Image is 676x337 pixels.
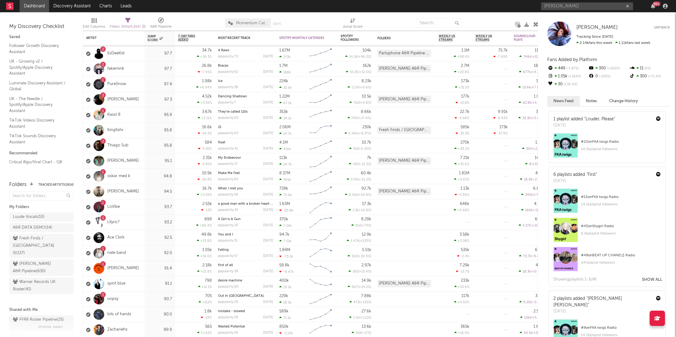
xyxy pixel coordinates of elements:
[9,133,67,145] a: TikTok Sounds Discovery Assistant
[349,132,358,135] span: 6.46k
[606,67,620,70] span: +200 %
[218,202,284,206] a: a good man with a broken heart - slowed
[279,79,288,83] div: 224k
[553,296,622,307] a: "[PERSON_NAME] [PERSON_NAME]"
[205,141,212,145] div: 584
[198,147,212,151] div: -5.35 %
[348,116,371,120] div: ( )
[279,156,287,160] div: 113k
[9,159,67,165] a: Critical Algo/Viral Chart - GB
[360,147,370,151] span: -6.25 %
[107,189,139,194] a: [PERSON_NAME]
[307,92,334,107] svg: Chart title
[13,213,44,221] div: Luude Vocals ( 10 )
[353,163,359,166] span: 480
[456,131,469,135] div: -35.3 %
[455,85,469,89] div: +31.5 %
[218,187,243,190] a: When I met you
[107,266,139,271] a: [PERSON_NAME]
[416,18,462,28] input: Search...
[439,34,460,42] span: Weekly US Streams
[147,81,172,88] div: 97.4
[38,323,63,331] span: [PERSON_NAME]
[218,264,233,267] a: first of all
[218,248,229,252] a: Falling
[347,177,371,181] div: ( )
[263,70,273,74] div: [DATE]
[218,156,273,160] div: My Endeavour
[454,55,469,59] div: +98.4 %
[279,125,291,129] div: 2.06M
[107,97,139,102] a: [PERSON_NAME]
[107,235,124,240] a: Ace Clvrk
[150,23,172,30] div: A&R Pipeline
[86,36,132,40] div: Artist
[576,25,618,31] a: [PERSON_NAME]
[653,2,660,6] div: 99 +
[218,49,273,52] div: 4 Raws
[523,71,531,74] span: 677k
[197,101,212,105] div: +3.55 %
[522,117,531,120] span: 32.3k
[549,247,665,276] a: #49onBEAT UP CHANEL$ Radio247playlist followers
[9,212,74,222] a: Luude Vocals(10)
[218,70,238,74] div: popularity: 62
[236,21,268,25] span: Momentum Catch-All
[533,147,544,151] span: +236 %
[581,145,661,153] div: 14.2k playlist followers
[362,48,371,52] div: 104k
[598,75,610,78] span: -100 %
[107,143,128,148] a: Thiago Sub
[107,82,126,87] a: PureSnow
[110,15,146,33] div: Filters(542 of 1,814)
[362,125,371,129] div: 230k
[349,147,371,151] div: ( )
[279,141,288,145] div: 4.1M
[147,96,172,103] div: 97.3
[197,55,212,59] div: +36.3 %
[198,116,212,120] div: +2.11 %
[377,65,431,72] div: [PERSON_NAME] A&R Pipeline (630)
[263,147,273,150] div: [DATE]
[307,123,334,138] svg: Chart title
[218,86,238,89] div: popularity: 38
[529,163,531,166] span: 8
[107,327,128,332] a: Zachariehs
[218,172,273,175] div: Make Me Feel
[263,116,273,120] div: [DATE]
[494,131,508,135] div: -37.9 %
[279,162,292,166] div: 24.7k
[147,111,172,119] div: 95.9
[307,153,334,169] svg: Chart title
[38,183,74,186] button: Tracked Artists(1814)
[581,230,661,237] div: 6.4k playlist followers
[218,218,241,221] a: A Girl Is A Gun
[498,110,508,114] div: 9.91k
[360,86,370,89] span: +0.6 %
[352,117,358,120] span: 799
[150,15,172,33] div: A&R Pipeline
[454,162,469,166] div: +35.6 %
[456,101,469,105] div: -13.8 %
[565,67,579,70] span: -5.87 %
[218,79,273,83] div: Ice
[218,36,264,40] div: Most Recent Track
[567,75,581,78] span: +324 %
[107,66,124,72] a: fakemink
[361,79,371,83] div: 8.23k
[279,95,290,99] div: 1.22M
[218,101,236,104] div: popularity: 7
[547,57,597,62] span: Fans Added by Platform
[644,67,651,70] span: 0 %
[547,64,588,72] div: 449
[9,192,74,200] input: Search for folders...
[279,86,292,90] div: 32.6k
[363,64,371,68] div: 162k
[581,259,661,266] div: 247 playlist followers
[576,35,613,39] span: Tracking Since: [DATE]
[279,48,290,52] div: 1.67M
[455,116,469,120] div: -4.68 %
[202,79,212,83] div: 1.98k
[549,218,665,247] a: #43onShygirl Radio6.4kplaylist followers
[348,85,371,89] div: ( )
